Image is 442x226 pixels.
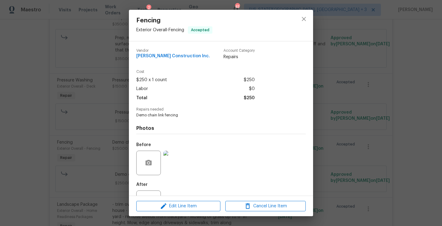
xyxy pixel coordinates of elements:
[136,183,148,187] h5: After
[223,49,255,53] span: Account Category
[136,107,306,111] span: Repairs needed
[136,28,184,32] span: Exterior Overall - Fencing
[223,54,255,60] span: Repairs
[136,113,289,118] span: Demo chain link fencing
[244,94,255,103] span: $250
[188,27,212,33] span: Accepted
[138,202,219,210] span: Edit Line Item
[146,5,151,11] div: 2
[136,49,210,53] span: Vendor
[136,94,147,103] span: Total
[235,4,239,10] div: 45
[244,76,255,85] span: $250
[136,76,167,85] span: $250 x 1 count
[136,143,151,147] h5: Before
[136,17,212,24] span: Fencing
[227,202,304,210] span: Cancel Line Item
[136,125,306,131] h4: Photos
[136,201,220,212] button: Edit Line Item
[297,12,311,26] button: close
[136,70,255,74] span: Cost
[136,85,148,93] span: Labor
[225,201,306,212] button: Cancel Line Item
[136,54,210,58] span: [PERSON_NAME] Construction Inc.
[249,85,255,93] span: $0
